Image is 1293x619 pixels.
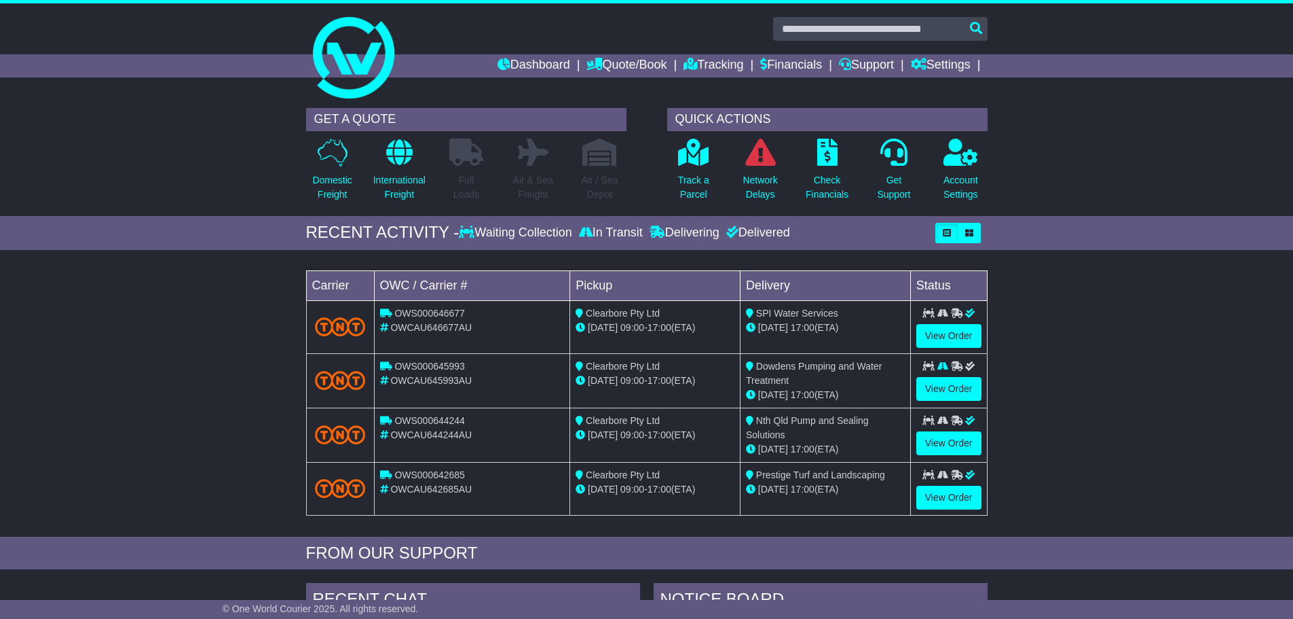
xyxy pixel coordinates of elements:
[576,226,646,241] div: In Transit
[306,544,988,563] div: FROM OUR SUPPORT
[723,226,790,241] div: Delivered
[758,444,788,455] span: [DATE]
[667,108,988,131] div: QUICK ACTIONS
[394,415,465,426] span: OWS000644244
[620,429,644,440] span: 09:00
[916,324,981,348] a: View Order
[498,54,570,77] a: Dashboard
[743,173,777,202] p: Network Delays
[683,54,743,77] a: Tracking
[390,429,472,440] span: OWCAU644244AU
[586,470,660,480] span: Clearbore Pty Ltd
[746,321,905,335] div: (ETA)
[746,482,905,497] div: (ETA)
[588,484,618,495] span: [DATE]
[742,138,778,209] a: NetworkDelays
[459,226,575,241] div: Waiting Collection
[791,322,814,333] span: 17:00
[756,470,885,480] span: Prestige Turf and Landscaping
[390,375,472,386] span: OWCAU645993AU
[588,429,618,440] span: [DATE]
[374,270,570,300] td: OWC / Carrier #
[648,322,671,333] span: 17:00
[911,54,971,77] a: Settings
[315,479,366,497] img: TNT_Domestic.png
[306,223,460,243] div: RECENT ACTIVITY -
[877,173,910,202] p: Get Support
[791,484,814,495] span: 17:00
[394,470,465,480] span: OWS000642685
[576,482,734,497] div: - (ETA)
[312,138,352,209] a: DomesticFreight
[746,388,905,402] div: (ETA)
[306,270,374,300] td: Carrier
[746,361,882,386] span: Dowdens Pumping and Water Treatment
[756,308,838,319] span: SPI Water Services
[791,389,814,400] span: 17:00
[791,444,814,455] span: 17:00
[582,173,618,202] p: Air / Sea Depot
[620,484,644,495] span: 09:00
[943,138,979,209] a: AccountSettings
[646,226,723,241] div: Delivering
[677,138,710,209] a: Track aParcel
[910,270,987,300] td: Status
[876,138,911,209] a: GetSupport
[648,484,671,495] span: 17:00
[390,484,472,495] span: OWCAU642685AU
[315,425,366,444] img: TNT_Domestic.png
[315,371,366,389] img: TNT_Domestic.png
[758,484,788,495] span: [DATE]
[576,321,734,335] div: - (ETA)
[839,54,894,77] a: Support
[620,322,644,333] span: 09:00
[746,415,869,440] span: Nth Qld Pump and Sealing Solutions
[570,270,741,300] td: Pickup
[394,361,465,372] span: OWS000645993
[586,361,660,372] span: Clearbore Pty Ltd
[916,377,981,401] a: View Order
[513,173,553,202] p: Air & Sea Freight
[916,486,981,510] a: View Order
[586,415,660,426] span: Clearbore Pty Ltd
[806,173,848,202] p: Check Financials
[576,428,734,442] div: - (ETA)
[586,54,667,77] a: Quote/Book
[373,138,426,209] a: InternationalFreight
[620,375,644,386] span: 09:00
[223,603,419,614] span: © One World Courier 2025. All rights reserved.
[373,173,426,202] p: International Freight
[588,322,618,333] span: [DATE]
[449,173,483,202] p: Full Loads
[943,173,978,202] p: Account Settings
[740,270,910,300] td: Delivery
[648,429,671,440] span: 17:00
[760,54,822,77] a: Financials
[758,322,788,333] span: [DATE]
[312,173,352,202] p: Domestic Freight
[390,322,472,333] span: OWCAU646677AU
[315,317,366,336] img: TNT_Domestic.png
[758,389,788,400] span: [DATE]
[394,308,465,319] span: OWS000646677
[588,375,618,386] span: [DATE]
[746,442,905,457] div: (ETA)
[678,173,709,202] p: Track a Parcel
[586,308,660,319] span: Clearbore Pty Ltd
[648,375,671,386] span: 17:00
[306,108,626,131] div: GET A QUOTE
[916,431,981,455] a: View Order
[576,374,734,388] div: - (ETA)
[805,138,849,209] a: CheckFinancials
